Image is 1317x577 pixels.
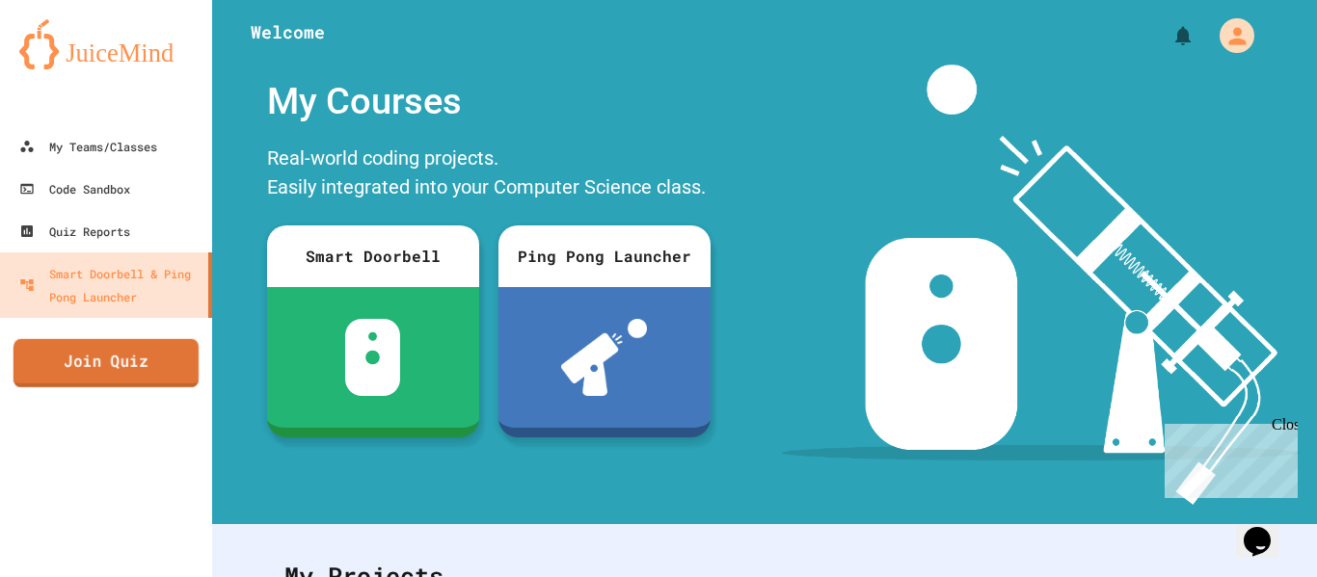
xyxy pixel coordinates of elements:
[267,225,479,287] div: Smart Doorbell
[1136,19,1199,52] div: My Notifications
[345,319,400,396] img: sdb-white.svg
[8,8,133,122] div: Chat with us now!Close
[19,220,130,243] div: Quiz Reports
[19,177,130,200] div: Code Sandbox
[1157,416,1298,498] iframe: chat widget
[13,339,199,387] a: Join Quiz
[257,139,720,211] div: Real-world coding projects. Easily integrated into your Computer Science class.
[782,65,1299,505] img: banner-image-my-projects.png
[19,19,193,69] img: logo-orange.svg
[1199,13,1259,58] div: My Account
[19,262,201,308] div: Smart Doorbell & Ping Pong Launcher
[257,65,720,139] div: My Courses
[19,135,157,158] div: My Teams/Classes
[498,225,711,287] div: Ping Pong Launcher
[561,319,647,396] img: ppl-with-ball.png
[1236,500,1298,558] iframe: chat widget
